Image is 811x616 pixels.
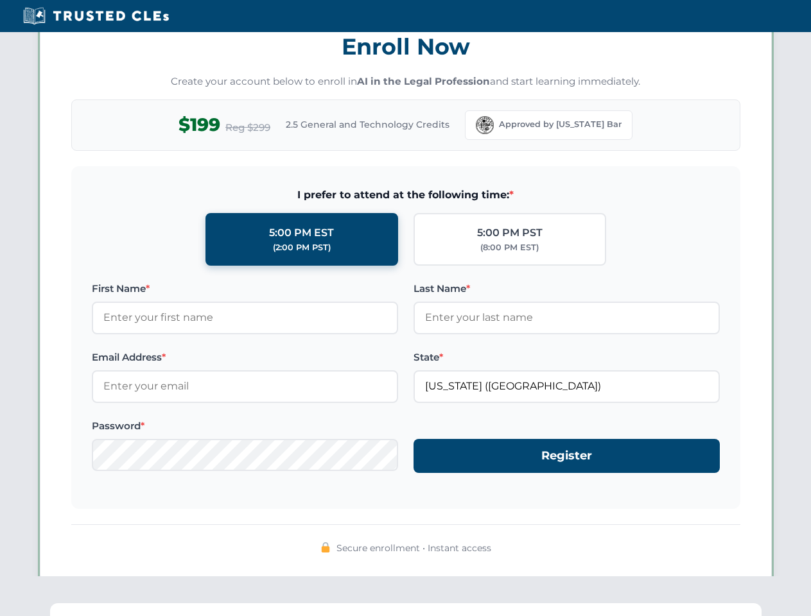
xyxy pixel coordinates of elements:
[357,75,490,87] strong: AI in the Legal Profession
[414,370,720,402] input: Florida (FL)
[476,116,494,134] img: Florida Bar
[320,542,331,552] img: 🔒
[92,302,398,334] input: Enter your first name
[414,281,720,296] label: Last Name
[71,26,740,67] h3: Enroll Now
[499,118,622,131] span: Approved by [US_STATE] Bar
[477,225,543,241] div: 5:00 PM PST
[480,241,539,254] div: (8:00 PM EST)
[414,302,720,334] input: Enter your last name
[92,370,398,402] input: Enter your email
[336,541,491,555] span: Secure enrollment • Instant access
[225,120,270,135] span: Reg $299
[414,439,720,473] button: Register
[179,110,220,139] span: $199
[269,225,334,241] div: 5:00 PM EST
[414,350,720,365] label: State
[92,281,398,296] label: First Name
[92,350,398,365] label: Email Address
[92,187,720,203] span: I prefer to attend at the following time:
[19,6,173,26] img: Trusted CLEs
[71,74,740,89] p: Create your account below to enroll in and start learning immediately.
[273,241,331,254] div: (2:00 PM PST)
[286,117,449,132] span: 2.5 General and Technology Credits
[92,418,398,434] label: Password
